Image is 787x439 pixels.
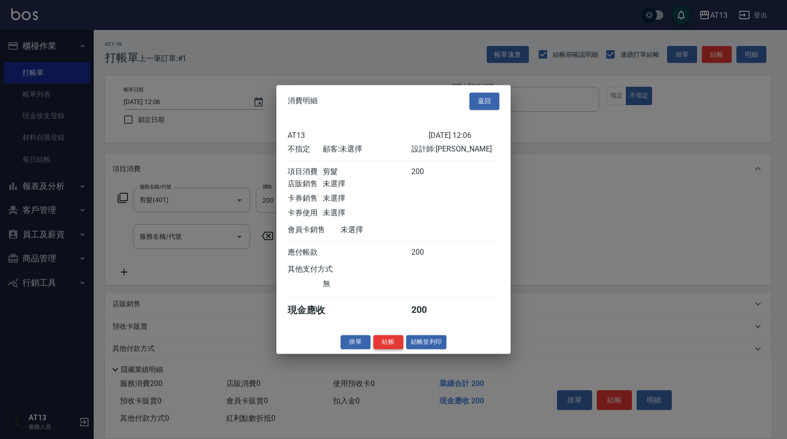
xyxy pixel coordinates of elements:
[288,194,323,204] div: 卡券銷售
[288,179,323,189] div: 店販銷售
[469,92,499,110] button: 返回
[341,225,429,235] div: 未選擇
[288,131,429,140] div: AT13
[406,335,447,349] button: 結帳並列印
[411,248,446,257] div: 200
[323,179,411,189] div: 未選擇
[288,225,341,235] div: 會員卡銷售
[323,279,411,289] div: 無
[288,248,323,257] div: 應付帳款
[341,335,371,349] button: 掛單
[288,208,323,218] div: 卡券使用
[288,97,318,106] span: 消費明細
[288,304,341,317] div: 現金應收
[288,265,358,274] div: 其他支付方式
[411,167,446,177] div: 200
[323,144,411,154] div: 顧客: 未選擇
[429,131,499,140] div: [DATE] 12:06
[288,167,323,177] div: 項目消費
[411,144,499,154] div: 設計師: [PERSON_NAME]
[411,304,446,317] div: 200
[373,335,403,349] button: 結帳
[323,208,411,218] div: 未選擇
[323,194,411,204] div: 未選擇
[323,167,411,177] div: 剪髮
[288,144,323,154] div: 不指定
